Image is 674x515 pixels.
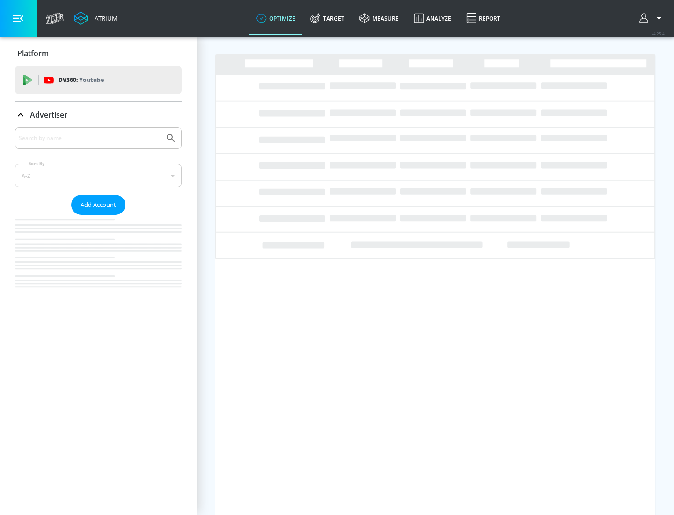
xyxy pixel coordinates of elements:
div: Platform [15,40,182,66]
a: Analyze [406,1,459,35]
button: Add Account [71,195,125,215]
p: Platform [17,48,49,59]
div: Advertiser [15,102,182,128]
a: Target [303,1,352,35]
p: DV360: [59,75,104,85]
div: Advertiser [15,127,182,306]
div: Atrium [91,14,117,22]
a: Report [459,1,508,35]
a: Atrium [74,11,117,25]
input: Search by name [19,132,161,144]
p: Youtube [79,75,104,85]
div: DV360: Youtube [15,66,182,94]
span: Add Account [81,199,116,210]
nav: list of Advertiser [15,215,182,306]
p: Advertiser [30,110,67,120]
div: A-Z [15,164,182,187]
a: measure [352,1,406,35]
a: optimize [249,1,303,35]
label: Sort By [27,161,47,167]
span: v 4.25.4 [652,31,665,36]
